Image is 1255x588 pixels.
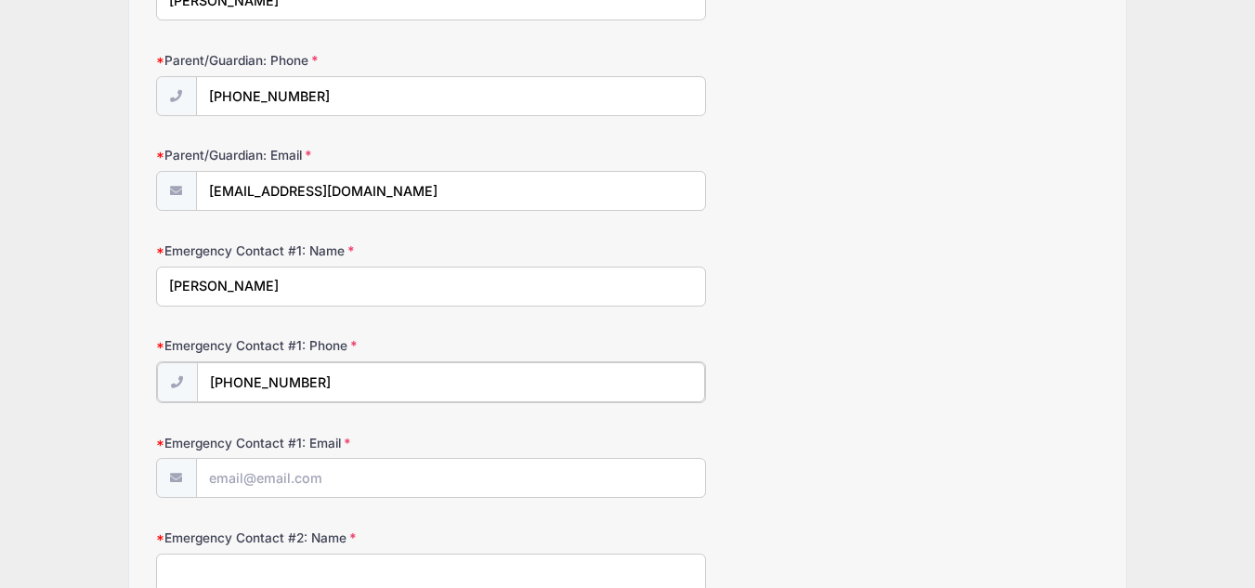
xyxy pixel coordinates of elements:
label: Emergency Contact #1: Phone [156,336,470,355]
input: (xxx) xxx-xxxx [197,362,705,402]
label: Parent/Guardian: Phone [156,51,470,70]
label: Emergency Contact #1: Name [156,242,470,260]
label: Emergency Contact #1: Email [156,434,470,452]
label: Emergency Contact #2: Name [156,529,470,547]
input: (xxx) xxx-xxxx [196,76,706,116]
input: email@email.com [196,171,706,211]
label: Parent/Guardian: Email [156,146,470,164]
input: email@email.com [196,458,706,498]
